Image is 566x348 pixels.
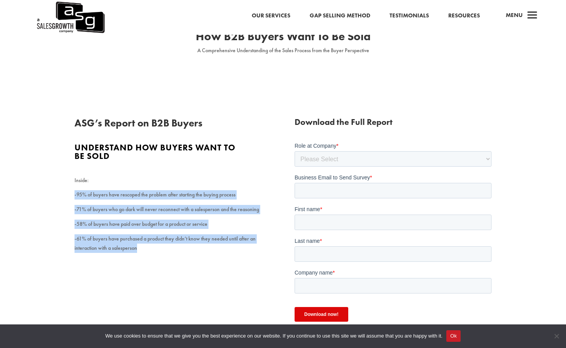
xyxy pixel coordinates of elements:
[390,11,429,21] a: Testimonials
[75,116,202,130] span: ASG’s Report on B2B Buyers
[525,8,540,24] span: a
[75,142,236,162] span: Understand how buyers want to be sold
[310,11,370,21] a: Gap Selling Method
[75,205,271,220] p: -71% of buyers who go dark will never reconnect with a salesperson and the reasoning
[197,47,369,54] span: A Comprehensive Understanding of the Sales Process from the Buyer Perspective
[295,118,491,130] h3: Download the Full Report
[196,29,371,44] span: How B2B Buyers Want To Be Sold
[552,332,560,340] span: No
[75,190,271,205] p: -95% of buyers have rescoped the problem after starting the buying process
[75,220,271,234] p: -58% of buyers have paid over budget for a product or service
[75,176,271,191] p: Inside:
[105,332,442,340] span: We use cookies to ensure that we give you the best experience on our website. If you continue to ...
[295,142,491,335] iframe: Form 0
[506,11,523,19] span: Menu
[446,330,461,342] button: Ok
[448,11,480,21] a: Resources
[75,234,271,253] p: -61% of buyers have purchased a product they didn’t know they needed until after an interaction w...
[252,11,290,21] a: Our Services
